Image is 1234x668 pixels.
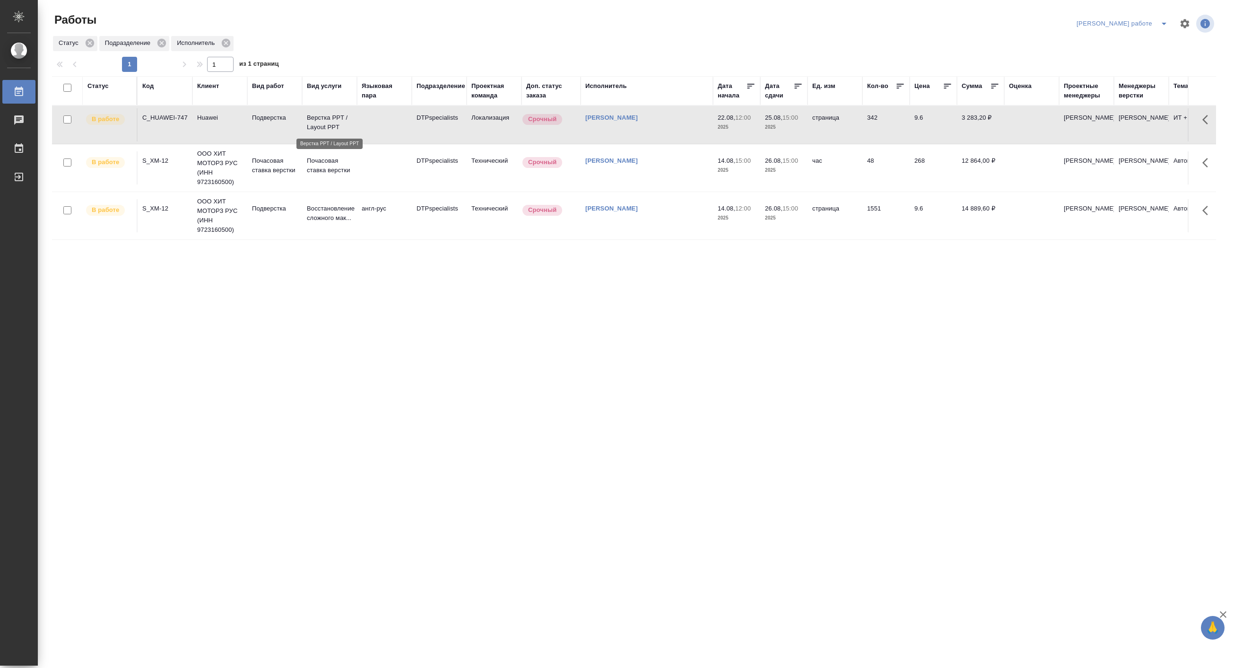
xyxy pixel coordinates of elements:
[1009,81,1032,91] div: Оценка
[1197,199,1219,222] button: Здесь прячутся важные кнопки
[914,81,930,91] div: Цена
[412,108,467,141] td: DTPspecialists
[910,151,957,185] td: 268
[1059,108,1114,141] td: [PERSON_NAME]
[177,38,218,48] p: Исполнитель
[467,199,521,232] td: Технический
[171,36,234,51] div: Исполнитель
[252,81,284,91] div: Вид работ
[528,205,556,215] p: Срочный
[957,108,1004,141] td: 3 283,20 ₽
[471,81,517,100] div: Проектная команда
[85,113,132,126] div: Исполнитель выполняет работу
[307,204,352,223] p: Восстановление сложного мак...
[53,36,97,51] div: Статус
[782,114,798,121] p: 15:00
[357,199,412,232] td: англ-рус
[765,123,803,132] p: 2025
[1197,108,1219,131] button: Здесь прячутся важные кнопки
[718,205,735,212] p: 14.08,
[585,157,638,164] a: [PERSON_NAME]
[85,204,132,217] div: Исполнитель выполняет работу
[718,81,746,100] div: Дата начала
[417,81,465,91] div: Подразделение
[957,199,1004,232] td: 14 889,60 ₽
[92,158,119,167] p: В работе
[862,151,910,185] td: 48
[735,205,751,212] p: 12:00
[197,149,243,187] p: ООО ХИТ МОТОРЗ РУС (ИНН 9723160500)
[252,156,297,175] p: Почасовая ставка верстки
[585,81,627,91] div: Исполнитель
[910,108,957,141] td: 9.6
[142,156,188,166] div: S_XM-12
[1064,81,1109,100] div: Проектные менеджеры
[52,12,96,27] span: Работы
[765,81,793,100] div: Дата сдачи
[808,151,862,185] td: час
[957,151,1004,185] td: 12 864,00 ₽
[1173,204,1219,213] p: Автомобилестроение
[252,204,297,213] p: Подверстка
[1197,151,1219,174] button: Здесь прячутся важные кнопки
[718,213,756,223] p: 2025
[467,151,521,185] td: Технический
[362,81,407,100] div: Языковая пара
[765,157,782,164] p: 26.08,
[307,81,342,91] div: Вид услуги
[307,156,352,175] p: Почасовая ставка верстки
[142,81,154,91] div: Код
[307,113,352,132] p: Верстка PPT / Layout PPT
[92,114,119,124] p: В работе
[1173,156,1219,166] p: Автомобилестроение
[1074,16,1173,31] div: split button
[412,199,467,232] td: DTPspecialists
[1119,113,1164,123] p: [PERSON_NAME]
[718,157,735,164] p: 14.08,
[910,199,957,232] td: 9.6
[962,81,982,91] div: Сумма
[585,114,638,121] a: [PERSON_NAME]
[1059,199,1114,232] td: [PERSON_NAME]
[867,81,888,91] div: Кол-во
[765,114,782,121] p: 25.08,
[782,205,798,212] p: 15:00
[718,123,756,132] p: 2025
[765,166,803,175] p: 2025
[862,199,910,232] td: 1551
[1201,616,1225,640] button: 🙏
[1196,15,1216,33] span: Посмотреть информацию
[59,38,82,48] p: Статус
[1173,113,1219,123] p: ИТ + маркетинг
[87,81,109,91] div: Статус
[765,213,803,223] p: 2025
[142,204,188,213] div: S_XM-12
[239,58,279,72] span: из 1 страниц
[85,156,132,169] div: Исполнитель выполняет работу
[197,197,243,235] p: ООО ХИТ МОТОРЗ РУС (ИНН 9723160500)
[1119,204,1164,213] p: [PERSON_NAME]
[1173,81,1202,91] div: Тематика
[412,151,467,185] td: DTPspecialists
[808,199,862,232] td: страница
[862,108,910,141] td: 342
[765,205,782,212] p: 26.08,
[735,157,751,164] p: 15:00
[1205,618,1221,638] span: 🙏
[142,113,188,123] div: C_HUAWEI-747
[585,205,638,212] a: [PERSON_NAME]
[105,38,154,48] p: Подразделение
[197,81,219,91] div: Клиент
[718,166,756,175] p: 2025
[526,81,576,100] div: Доп. статус заказа
[197,113,243,123] p: Huawei
[812,81,835,91] div: Ед. изм
[99,36,169,51] div: Подразделение
[252,113,297,123] p: Подверстка
[467,108,521,141] td: Локализация
[1059,151,1114,185] td: [PERSON_NAME]
[718,114,735,121] p: 22.08,
[1173,12,1196,35] span: Настроить таблицу
[1119,81,1164,100] div: Менеджеры верстки
[808,108,862,141] td: страница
